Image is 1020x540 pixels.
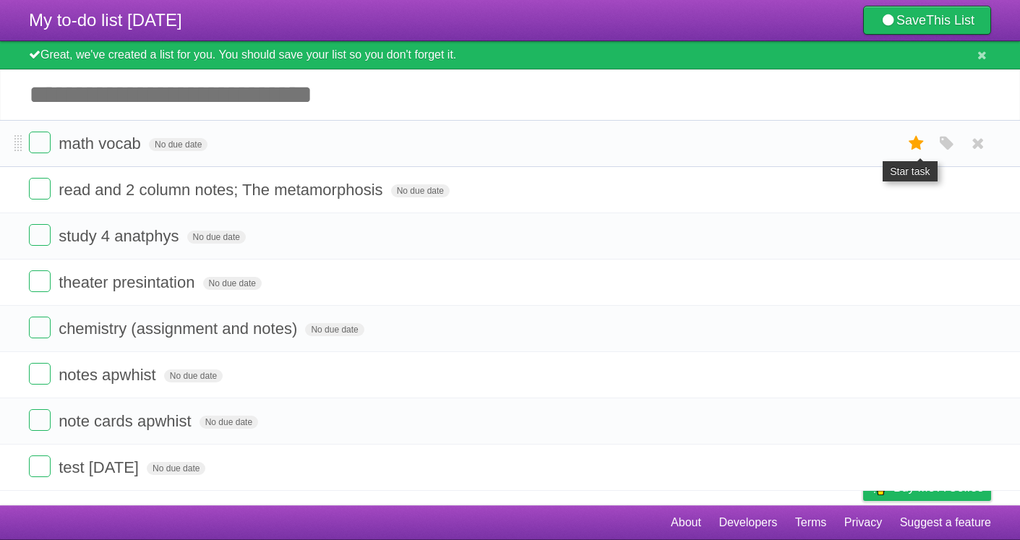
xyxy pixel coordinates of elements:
[29,10,182,30] span: My to-do list [DATE]
[59,320,301,338] span: chemistry (assignment and notes)
[59,181,386,199] span: read and 2 column notes; The metamorphosis
[893,475,984,500] span: Buy me a coffee
[59,412,194,430] span: note cards apwhist
[59,273,198,291] span: theater presintation
[305,323,364,336] span: No due date
[900,509,991,536] a: Suggest a feature
[863,6,991,35] a: SaveThis List
[903,132,930,155] label: Star task
[59,134,145,153] span: math vocab
[29,363,51,385] label: Done
[149,138,207,151] span: No due date
[29,409,51,431] label: Done
[200,416,258,429] span: No due date
[29,270,51,292] label: Done
[29,132,51,153] label: Done
[59,458,142,476] span: test [DATE]
[29,317,51,338] label: Done
[844,509,882,536] a: Privacy
[59,366,160,384] span: notes apwhist
[164,369,223,382] span: No due date
[29,224,51,246] label: Done
[187,231,246,244] span: No due date
[59,227,182,245] span: study 4 anatphys
[719,509,777,536] a: Developers
[29,455,51,477] label: Done
[926,13,974,27] b: This List
[29,178,51,200] label: Done
[391,184,450,197] span: No due date
[795,509,827,536] a: Terms
[671,509,701,536] a: About
[203,277,262,290] span: No due date
[147,462,205,475] span: No due date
